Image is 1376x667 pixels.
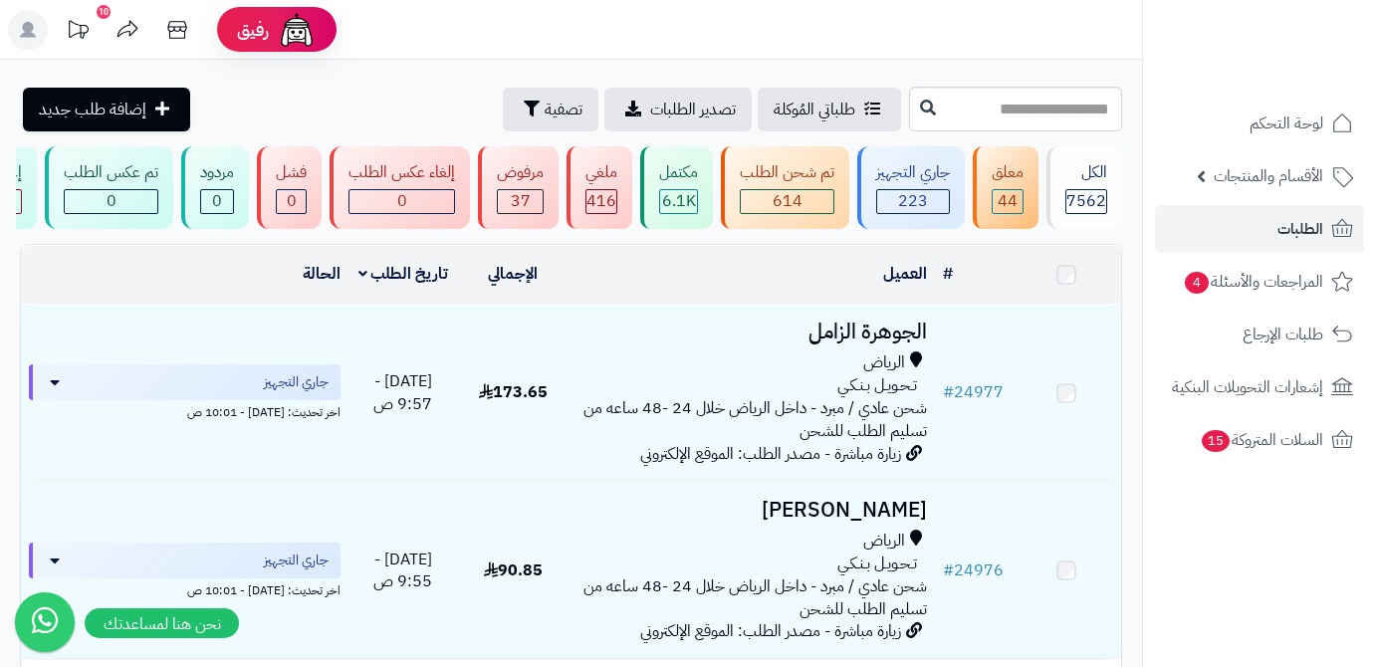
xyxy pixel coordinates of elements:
div: 0 [277,190,306,213]
span: 0 [212,189,222,213]
a: تحديثات المنصة [53,10,103,55]
a: الكل7562 [1042,146,1126,229]
span: الرياض [863,530,905,553]
a: معلق 44 [969,146,1042,229]
a: الحالة [303,262,341,286]
span: الرياض [863,351,905,374]
div: 10 [97,5,111,19]
a: المراجعات والأسئلة4 [1155,258,1364,306]
span: إشعارات التحويلات البنكية [1172,373,1323,401]
button: تصفية [503,88,598,131]
span: 0 [107,189,116,213]
div: تم عكس الطلب [64,161,158,184]
div: إلغاء عكس الطلب [348,161,455,184]
span: طلبات الإرجاع [1243,321,1323,348]
a: الطلبات [1155,205,1364,253]
span: طلباتي المُوكلة [774,98,855,121]
span: زيارة مباشرة - مصدر الطلب: الموقع الإلكتروني [640,442,901,466]
span: [DATE] - 9:57 ص [373,369,432,416]
span: 614 [773,189,803,213]
a: مردود 0 [177,146,253,229]
img: logo-2.png [1241,54,1357,96]
span: المراجعات والأسئلة [1183,268,1323,296]
span: تـحـويـل بـنـكـي [837,553,917,575]
a: السلات المتروكة15 [1155,416,1364,464]
span: رفيق [237,18,269,42]
a: تم شحن الطلب 614 [717,146,853,229]
span: 6.1K [662,189,696,213]
a: تصدير الطلبات [604,88,752,131]
span: تـحـويـل بـنـكـي [837,374,917,397]
span: 7562 [1066,189,1106,213]
div: اخر تحديث: [DATE] - 10:01 ص [29,578,341,599]
span: زيارة مباشرة - مصدر الطلب: الموقع الإلكتروني [640,619,901,643]
span: # [943,380,954,404]
a: مرفوض 37 [474,146,563,229]
div: جاري التجهيز [876,161,950,184]
div: 0 [349,190,454,213]
div: مكتمل [659,161,698,184]
a: طلبات الإرجاع [1155,311,1364,358]
div: 44 [993,190,1023,213]
div: 223 [877,190,949,213]
div: الكل [1065,161,1107,184]
span: # [943,558,954,582]
a: طلباتي المُوكلة [758,88,901,131]
div: ملغي [585,161,617,184]
span: 416 [586,189,616,213]
div: مردود [200,161,234,184]
div: 6070 [660,190,697,213]
a: مكتمل 6.1K [636,146,717,229]
span: شحن عادي / مبرد - داخل الرياض خلال 24 -48 ساعه من تسليم الطلب للشحن [583,396,927,443]
span: جاري التجهيز [264,551,329,570]
a: تم عكس الطلب 0 [41,146,177,229]
div: تم شحن الطلب [740,161,834,184]
a: جاري التجهيز 223 [853,146,969,229]
span: إضافة طلب جديد [39,98,146,121]
h3: [PERSON_NAME] [576,499,927,522]
a: تاريخ الطلب [358,262,449,286]
a: إلغاء عكس الطلب 0 [326,146,474,229]
a: إضافة طلب جديد [23,88,190,131]
span: الأقسام والمنتجات [1214,162,1323,190]
div: اخر تحديث: [DATE] - 10:01 ص [29,400,341,421]
span: 90.85 [484,558,543,582]
span: شحن عادي / مبرد - داخل الرياض خلال 24 -48 ساعه من تسليم الطلب للشحن [583,574,927,621]
a: #24977 [943,380,1004,404]
a: إشعارات التحويلات البنكية [1155,363,1364,411]
h3: الجوهرة الزامل [576,321,927,343]
div: معلق [992,161,1024,184]
img: ai-face.png [277,10,317,50]
span: الطلبات [1277,215,1323,243]
div: فشل [276,161,307,184]
span: 223 [898,189,928,213]
span: لوحة التحكم [1250,110,1323,137]
span: جاري التجهيز [264,372,329,392]
div: 614 [741,190,833,213]
a: الإجمالي [488,262,538,286]
span: 37 [511,189,531,213]
div: 416 [586,190,616,213]
span: [DATE] - 9:55 ص [373,548,432,594]
span: تصدير الطلبات [650,98,736,121]
a: فشل 0 [253,146,326,229]
span: تصفية [545,98,582,121]
span: 173.65 [479,380,548,404]
span: 15 [1202,430,1230,452]
div: 0 [201,190,233,213]
a: ملغي 416 [563,146,636,229]
a: #24976 [943,558,1004,582]
span: 4 [1185,272,1209,294]
div: 0 [65,190,157,213]
a: العميل [883,262,927,286]
span: السلات المتروكة [1200,426,1323,454]
span: 0 [397,189,407,213]
div: 37 [498,190,543,213]
span: 0 [287,189,297,213]
span: 44 [998,189,1018,213]
div: مرفوض [497,161,544,184]
a: لوحة التحكم [1155,100,1364,147]
a: # [943,262,953,286]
